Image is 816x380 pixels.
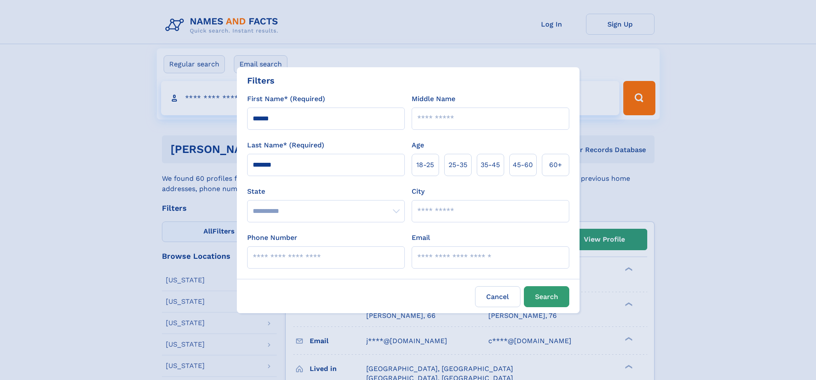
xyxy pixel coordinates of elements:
[412,140,424,150] label: Age
[524,286,569,307] button: Search
[247,94,325,104] label: First Name* (Required)
[448,160,467,170] span: 25‑35
[481,160,500,170] span: 35‑45
[549,160,562,170] span: 60+
[247,140,324,150] label: Last Name* (Required)
[412,233,430,243] label: Email
[412,186,424,197] label: City
[416,160,434,170] span: 18‑25
[247,233,297,243] label: Phone Number
[247,186,405,197] label: State
[412,94,455,104] label: Middle Name
[247,74,275,87] div: Filters
[513,160,533,170] span: 45‑60
[475,286,520,307] label: Cancel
